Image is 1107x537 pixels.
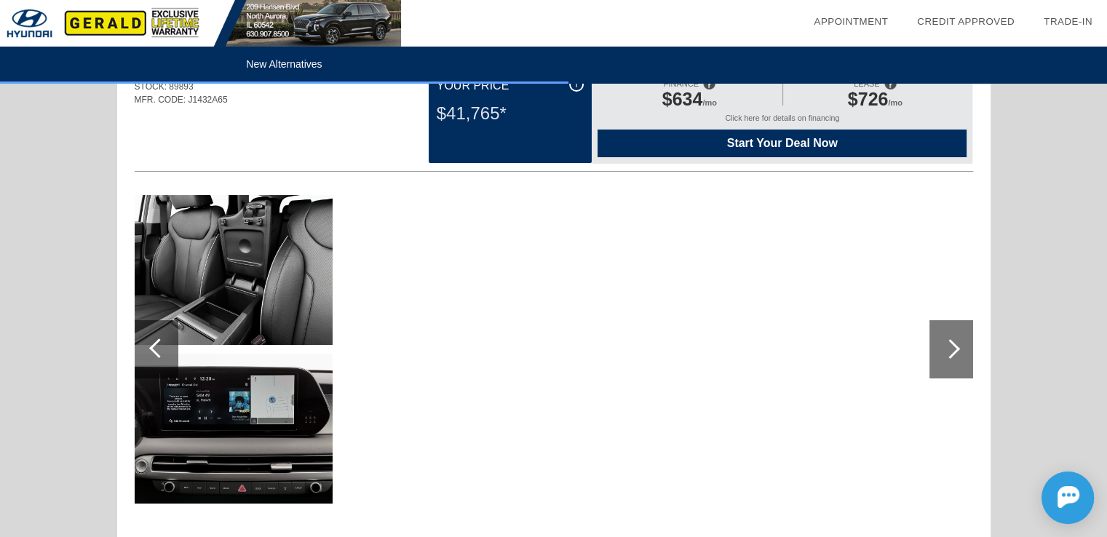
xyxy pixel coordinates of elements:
span: $726 [848,89,889,109]
a: Credit Approved [917,16,1015,27]
span: MFR. CODE: [135,95,186,105]
div: $41,765* [437,95,584,132]
div: /mo [605,89,774,114]
img: New-2025-Hyundai-Palisade-SELPremiumAWD-ID25168048178-aHR0cDovL2ltYWdlcy51bml0c2ludmVudG9yeS5jb20... [132,354,333,504]
span: Start Your Deal Now [616,137,948,150]
span: J1432A65 [189,95,228,105]
img: New-2025-Hyundai-Palisade-SELPremiumAWD-ID25168048172-aHR0cDovL2ltYWdlcy51bml0c2ludmVudG9yeS5jb20... [132,195,333,345]
a: Trade-In [1044,16,1092,27]
div: Click here for details on financing [598,114,967,130]
div: /mo [790,89,959,114]
iframe: Chat Assistance [976,458,1107,537]
span: $634 [662,89,703,109]
a: Appointment [814,16,888,27]
div: Quoted on [DATE] 9:01:45 AM [135,128,973,151]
